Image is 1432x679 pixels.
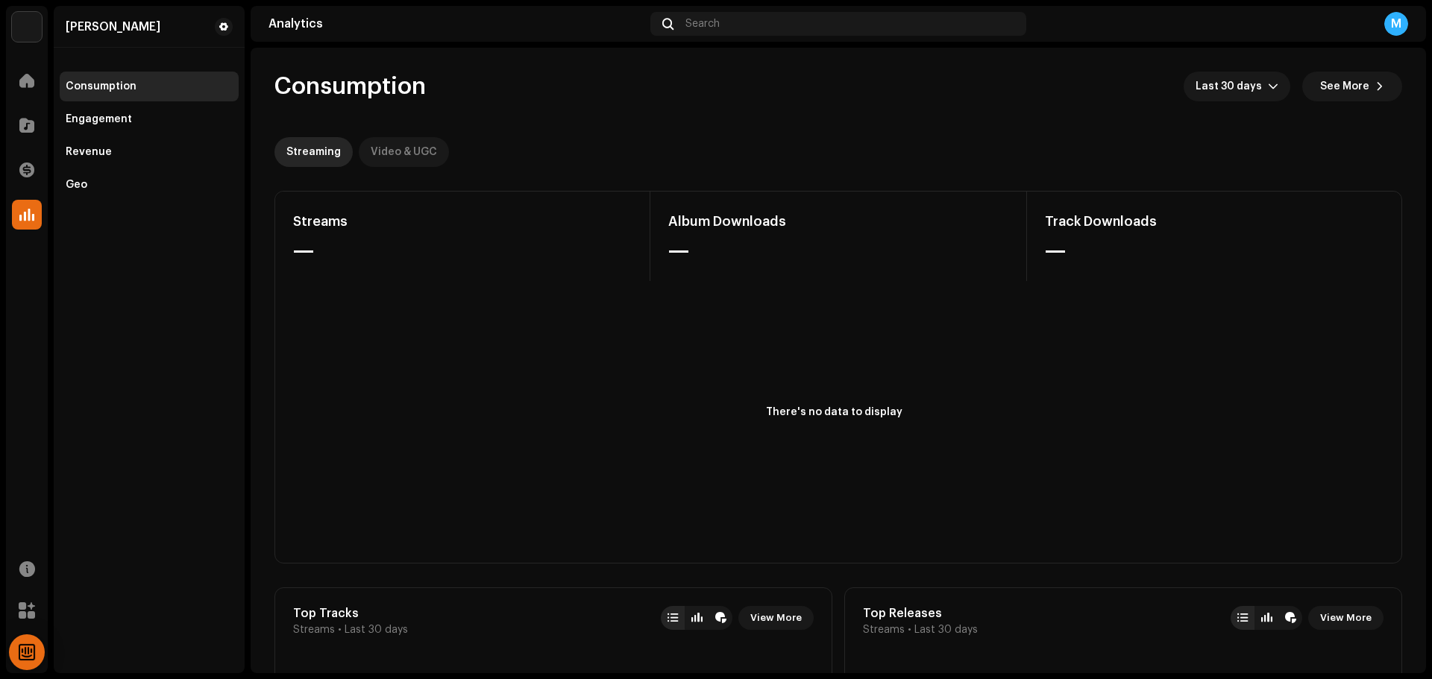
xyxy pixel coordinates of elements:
span: See More [1320,72,1369,101]
div: dropdown trigger [1268,72,1278,101]
span: • [338,624,342,636]
re-m-nav-item: Engagement [60,104,239,134]
button: See More [1302,72,1402,101]
div: Engagement [66,113,132,125]
div: Top Releases [863,606,978,621]
span: Search [685,18,720,30]
span: Last 30 days [345,624,408,636]
img: 08840394-dc3e-4720-a77a-6adfc2e10f9d [12,12,42,42]
div: Consumption [66,80,136,92]
div: Video & UGC [371,137,437,167]
span: Streams [293,624,335,636]
span: • [908,624,911,636]
span: Last 30 days [914,624,978,636]
div: Revenue [66,146,112,158]
span: Consumption [274,72,426,101]
div: Analytics [268,18,644,30]
span: View More [1320,603,1372,633]
div: Geo [66,179,87,191]
button: View More [1308,606,1384,630]
span: View More [750,603,802,633]
re-m-nav-item: Revenue [60,137,239,167]
div: Top Tracks [293,606,408,621]
div: Streaming [286,137,341,167]
div: M [1384,12,1408,36]
span: Streams [863,624,905,636]
div: Open Intercom Messenger [9,634,45,670]
re-m-nav-item: Consumption [60,72,239,101]
div: Muhammad Ershad [66,21,160,33]
button: View More [738,606,814,630]
span: Last 30 days [1196,72,1268,101]
re-m-nav-item: Geo [60,170,239,200]
text: There's no data to display [766,407,902,417]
